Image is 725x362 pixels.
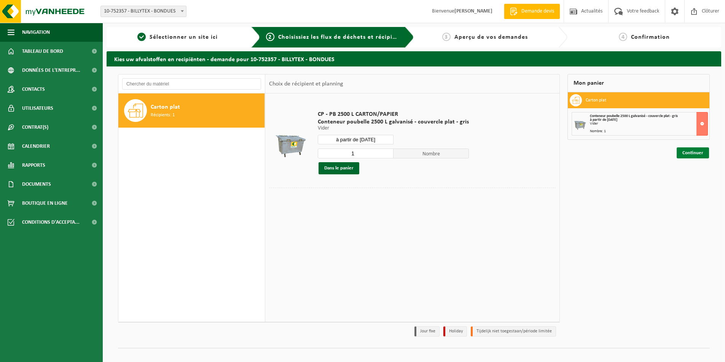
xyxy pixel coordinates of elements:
button: Carton plat Récipients: 1 [118,93,265,128]
span: Choisissiez les flux de déchets et récipients [278,34,405,40]
span: Carton plat [151,103,180,112]
span: 3 [442,33,451,41]
span: Nombre [394,149,469,158]
span: Rapports [22,156,45,175]
span: Conteneur poubelle 2500 L galvanisé - couvercle plat - gris [590,114,678,118]
span: Sélectionner un site ici [150,34,218,40]
strong: [PERSON_NAME] [454,8,492,14]
h3: Carton plat [586,94,606,106]
span: Conditions d'accepta... [22,213,80,232]
span: Conteneur poubelle 2500 L galvanisé - couvercle plat - gris [318,118,469,126]
a: Continuer [677,147,709,158]
span: Données de l'entrepr... [22,61,80,80]
span: Boutique en ligne [22,194,68,213]
span: Tableau de bord [22,42,63,61]
span: Contacts [22,80,45,99]
span: 2 [266,33,274,41]
span: 4 [619,33,627,41]
span: 10-752357 - BILLYTEX - BONDUES [100,6,186,17]
h2: Kies uw afvalstoffen en recipiënten - demande pour 10-752357 - BILLYTEX - BONDUES [107,51,721,66]
span: Documents [22,175,51,194]
span: Navigation [22,23,50,42]
div: Mon panier [567,74,710,92]
p: Vider [318,126,469,131]
span: Utilisateurs [22,99,53,118]
li: Holiday [443,326,467,337]
div: Choix de récipient et planning [265,74,347,93]
span: CP - PB 2500 L CARTON/PAPIER [318,111,469,118]
li: Tijdelijk niet toegestaan/période limitée [471,326,556,337]
input: Sélectionnez date [318,135,394,144]
span: Contrat(s) [22,118,48,137]
div: Nombre: 1 [590,130,707,133]
span: Récipients: 1 [151,112,175,119]
span: 1 [137,33,146,41]
a: 1Sélectionner un site ici [110,33,245,42]
span: Demande devis [519,8,556,15]
span: Aperçu de vos demandes [454,34,528,40]
li: Jour fixe [414,326,440,337]
button: Dans le panier [319,162,359,174]
span: Calendrier [22,137,50,156]
input: Chercher du matériel [122,78,261,90]
span: 10-752357 - BILLYTEX - BONDUES [101,6,186,17]
strong: à partir de [DATE] [590,118,617,122]
a: Demande devis [504,4,560,19]
div: Vider [590,122,707,126]
span: Confirmation [631,34,670,40]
